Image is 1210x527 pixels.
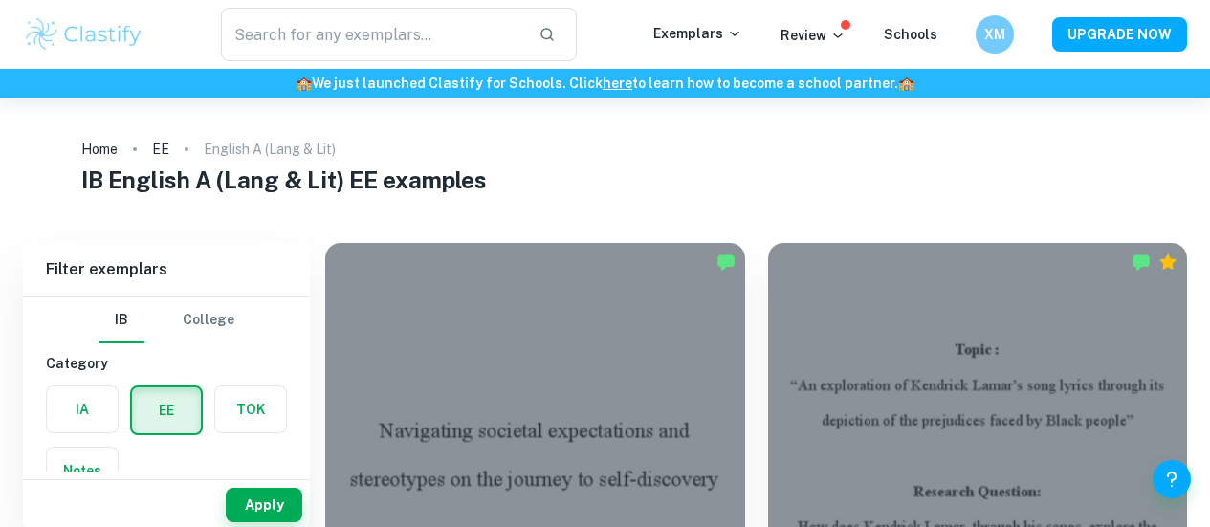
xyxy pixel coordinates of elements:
[183,297,234,343] button: College
[226,488,302,522] button: Apply
[1052,17,1187,52] button: UPGRADE NOW
[215,386,286,432] button: TOK
[23,15,144,54] img: Clastify logo
[204,139,336,160] p: English A (Lang & Lit)
[296,76,312,91] span: 🏫
[47,386,118,432] button: IA
[4,73,1206,94] h6: We just launched Clastify for Schools. Click to learn how to become a school partner.
[132,387,201,433] button: EE
[23,243,310,296] h6: Filter exemplars
[603,76,632,91] a: here
[99,297,144,343] button: IB
[46,353,287,374] h6: Category
[898,76,914,91] span: 🏫
[81,136,118,163] a: Home
[1158,253,1177,272] div: Premium
[47,448,118,494] button: Notes
[221,8,523,61] input: Search for any exemplars...
[1132,253,1151,272] img: Marked
[99,297,234,343] div: Filter type choice
[976,15,1014,54] button: XM
[781,25,846,46] p: Review
[1153,460,1191,498] button: Help and Feedback
[884,27,937,42] a: Schools
[152,136,169,163] a: EE
[984,24,1006,45] h6: XM
[81,163,1129,197] h1: IB English A (Lang & Lit) EE examples
[716,253,736,272] img: Marked
[653,23,742,44] p: Exemplars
